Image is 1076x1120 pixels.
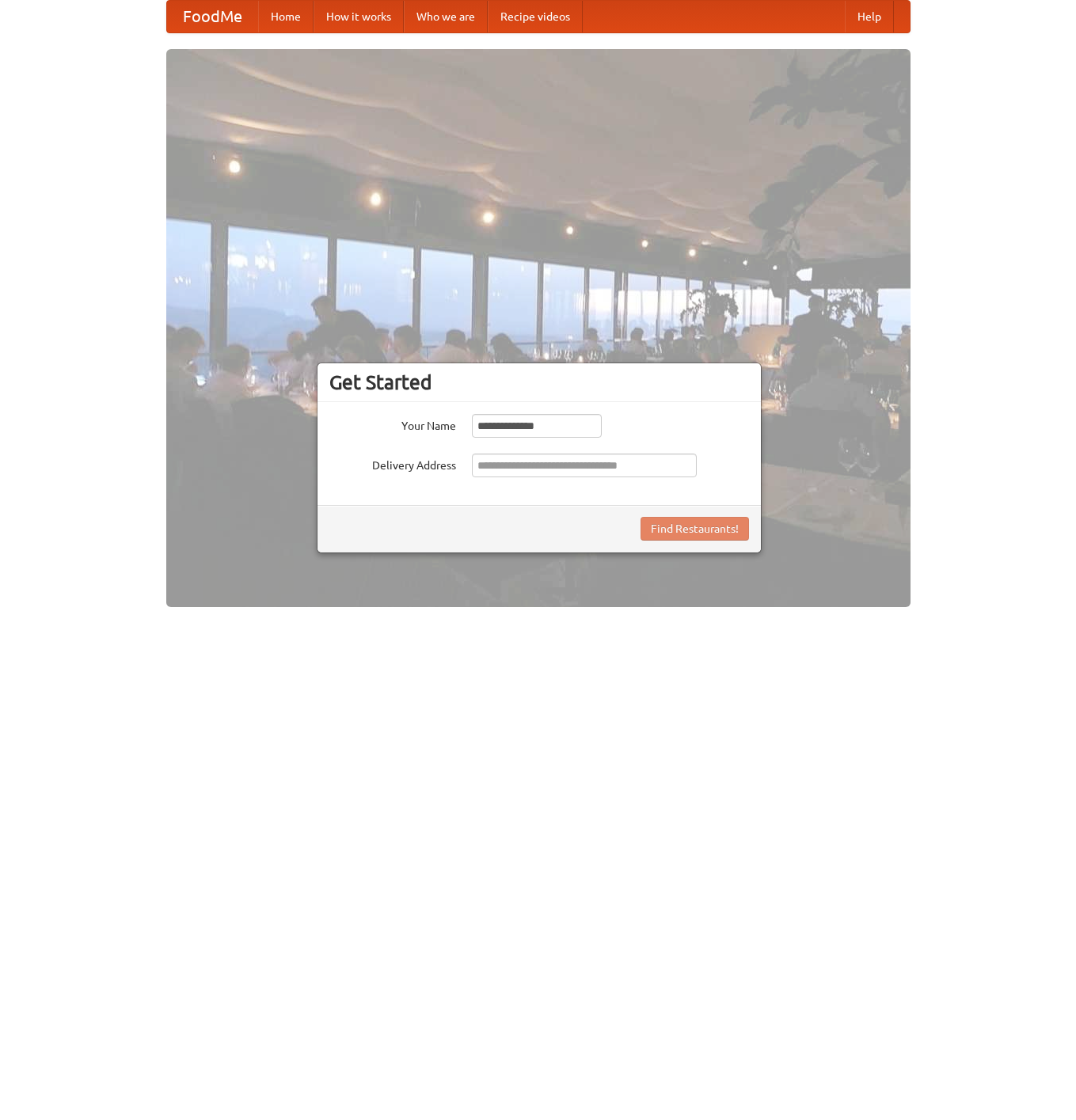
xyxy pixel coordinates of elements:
[404,1,488,32] a: Who we are
[845,1,894,32] a: Help
[488,1,583,32] a: Recipe videos
[329,454,456,473] label: Delivery Address
[329,414,456,434] label: Your Name
[329,370,749,394] h3: Get Started
[641,517,749,541] button: Find Restaurants!
[314,1,404,32] a: How it works
[258,1,314,32] a: Home
[167,1,258,32] a: FoodMe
